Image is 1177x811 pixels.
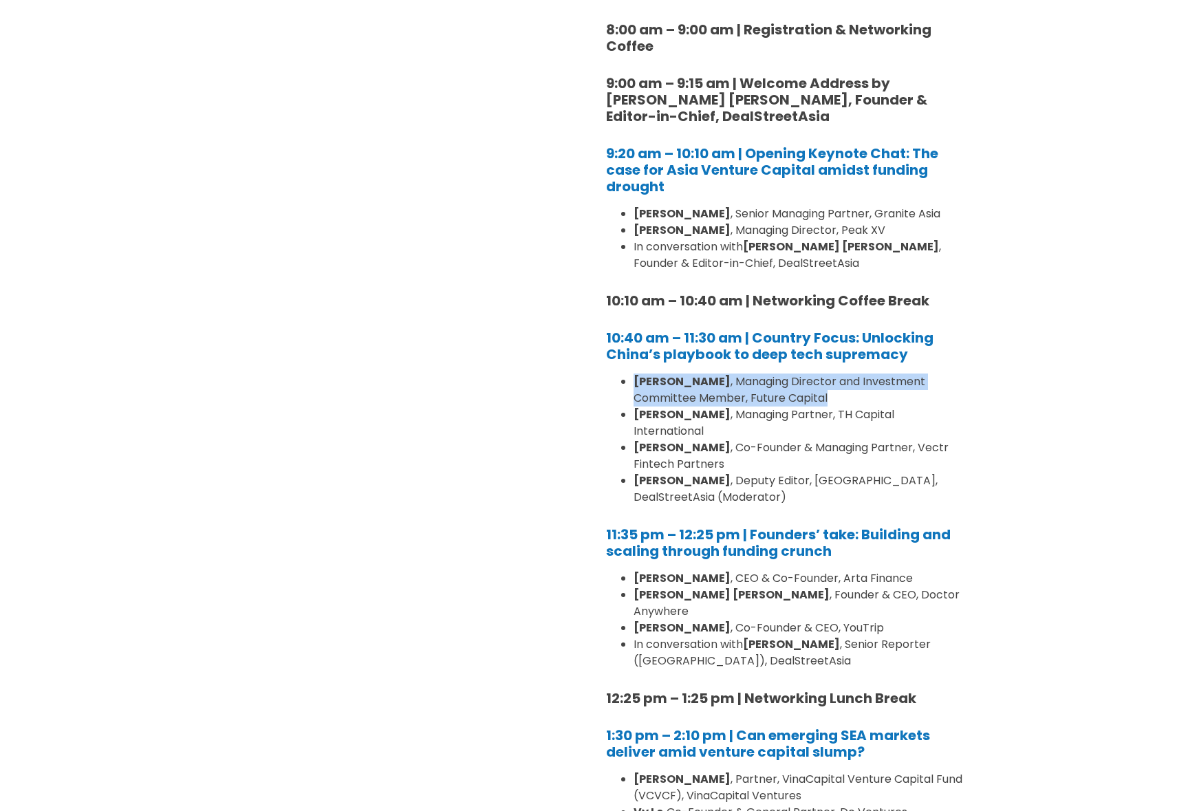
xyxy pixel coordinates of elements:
[634,771,731,787] b: [PERSON_NAME]
[606,726,930,761] a: 1:30 pm – 2:10 pm | Can emerging SEA markets deliver amid venture capital slump?
[606,20,931,56] strong: 8:00 am – 9:00 am | Registration & Networking Coffee
[634,473,731,488] b: [PERSON_NAME]
[634,473,964,506] li: , Deputy Editor, [GEOGRAPHIC_DATA], DealStreetAsia (Moderator)
[634,570,964,587] li: , CEO & Co-Founder, Arta Finance
[606,689,916,708] strong: 12:25 pm – 1:25 pm | Networking Lunch Break
[634,374,964,407] li: , Managing Director and Investment Committee Member, Future Capital
[634,440,964,473] li: , Co-Founder & Managing Partner, Vectr Fintech Partners
[634,570,731,586] strong: [PERSON_NAME]
[634,239,964,272] li: In conversation with , Founder & Editor-in-Chief, DealStreetAsia
[634,440,731,455] strong: [PERSON_NAME]
[606,74,927,126] strong: 9:00 am – 9:15 am | Welcome Address by [PERSON_NAME] [PERSON_NAME], Founder & Editor-in-Chief, De...
[606,291,929,310] strong: 10:10 am – 10:40 am | Networking Coffee Break
[606,328,933,364] a: 10:40 am – 11:30 am | Country Focus: Unlocking China’s playbook to deep tech supremacy
[634,206,964,222] li: , Senior Managing Partner, Granite Asia
[634,636,964,669] li: In conversation with , Senior Reporter ([GEOGRAPHIC_DATA]), DealStreetAsia
[606,525,951,561] a: 11:35 pm – 12:25 pm | Founders’ take: Building and scaling through funding crunch
[634,587,964,620] li: , Founder & CEO, Doctor Anywhere
[634,222,964,239] li: , Managing Director, Peak XV
[634,587,830,603] strong: [PERSON_NAME] [PERSON_NAME]
[634,407,964,440] li: , Managing Partner, TH Capital International
[606,144,938,196] a: 9:20 am – 10:10 am | Opening Keynote Chat: The case for Asia Venture Capital amidst funding drought
[634,374,731,389] b: [PERSON_NAME]
[743,239,939,255] strong: [PERSON_NAME] [PERSON_NAME]
[634,407,731,422] b: [PERSON_NAME]
[634,206,731,221] strong: [PERSON_NAME]
[634,620,731,636] strong: [PERSON_NAME]
[743,636,840,652] strong: [PERSON_NAME]
[634,771,964,804] li: , Partner, VinaCapital Venture Capital Fund (VCVCF), VinaCapital Ventures
[634,222,731,238] strong: [PERSON_NAME]
[634,620,964,636] li: , Co-Founder & CEO, YouTrip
